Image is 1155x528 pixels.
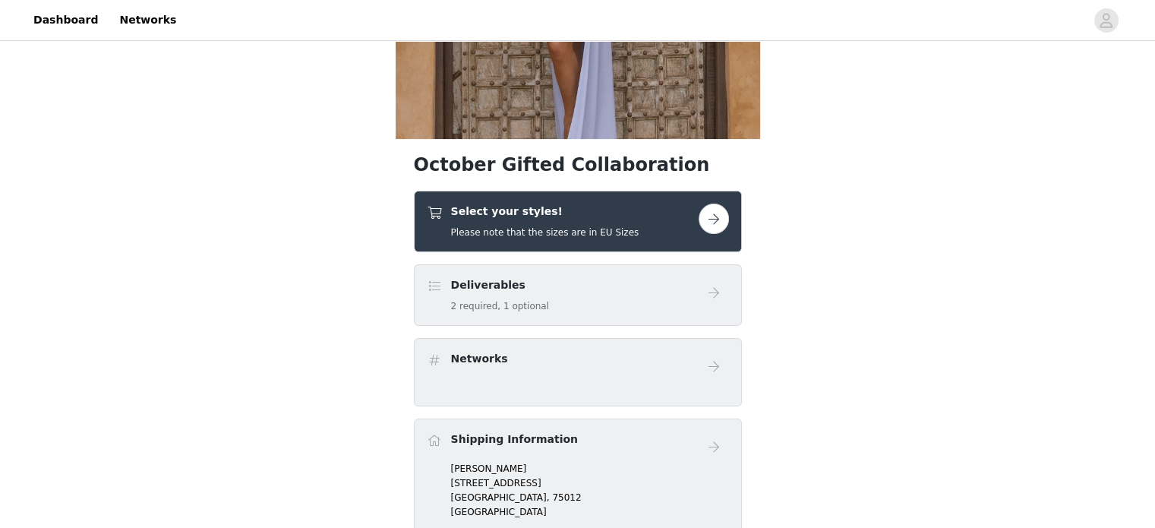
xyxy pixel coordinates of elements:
p: [GEOGRAPHIC_DATA] [451,505,729,519]
span: 75012 [552,492,581,503]
h4: Networks [451,351,508,367]
div: avatar [1099,8,1113,33]
a: Dashboard [24,3,107,37]
h4: Shipping Information [451,432,578,447]
p: [PERSON_NAME] [451,462,729,476]
div: Select your styles! [414,191,742,252]
a: Networks [110,3,185,37]
p: [STREET_ADDRESS] [451,476,729,490]
h4: Deliverables [451,277,549,293]
h5: 2 required, 1 optional [451,299,549,313]
h5: Please note that the sizes are in EU Sizes [451,226,639,239]
div: Networks [414,338,742,406]
h4: Select your styles! [451,204,639,220]
span: [GEOGRAPHIC_DATA], [451,492,550,503]
div: Deliverables [414,264,742,326]
h1: October Gifted Collaboration [414,151,742,179]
